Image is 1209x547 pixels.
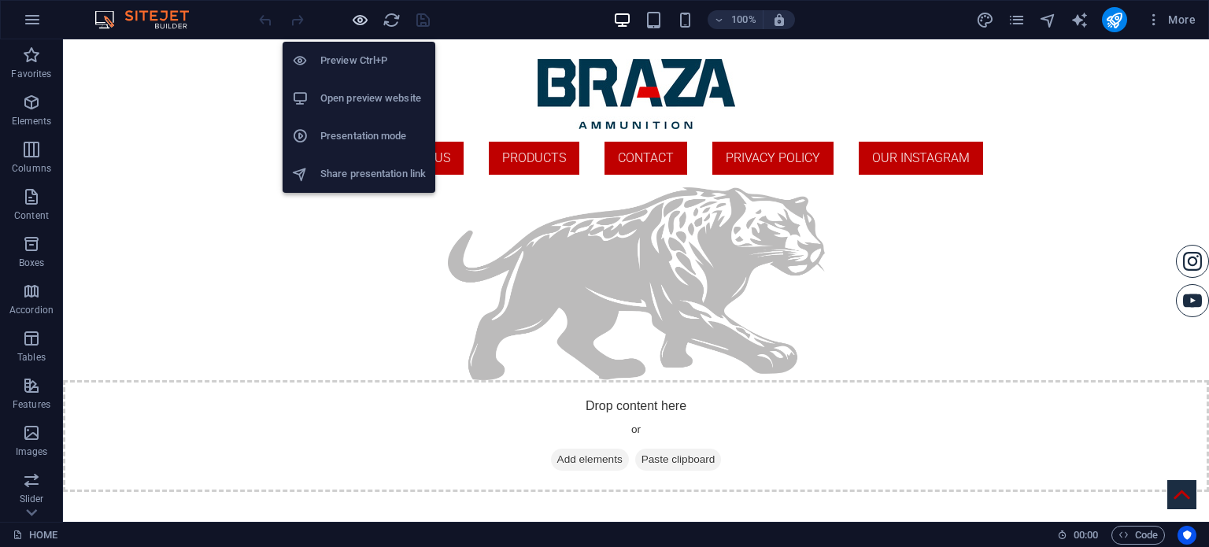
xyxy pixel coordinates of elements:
[772,13,786,27] i: On resize automatically adjust zoom level to fit chosen device.
[19,257,45,269] p: Boxes
[1146,12,1196,28] span: More
[731,10,756,29] h6: 100%
[1039,11,1057,29] i: Navigator
[1007,10,1026,29] button: pages
[1085,529,1087,541] span: :
[9,304,54,316] p: Accordion
[1105,11,1123,29] i: Publish
[13,526,57,545] a: Click to cancel selection. Double-click to open Pages
[1057,526,1099,545] h6: Session time
[14,209,49,222] p: Content
[91,10,209,29] img: Editor Logo
[1140,7,1202,32] button: More
[11,68,51,80] p: Favorites
[708,10,763,29] button: 100%
[13,398,50,411] p: Features
[12,162,51,175] p: Columns
[488,409,566,431] span: Add elements
[1102,7,1127,32] button: publish
[16,445,48,458] p: Images
[1074,526,1098,545] span: 00 00
[320,127,426,146] h6: Presentation mode
[1070,11,1089,29] i: AI Writer
[572,409,659,431] span: Paste clipboard
[1118,526,1158,545] span: Code
[320,51,426,70] h6: Preview Ctrl+P
[1070,10,1089,29] button: text_generator
[1178,526,1196,545] button: Usercentrics
[12,115,52,128] p: Elements
[382,10,401,29] button: reload
[1039,10,1058,29] button: navigator
[976,10,995,29] button: design
[976,11,994,29] i: Design (Ctrl+Alt+Y)
[1007,11,1026,29] i: Pages (Ctrl+Alt+S)
[383,11,401,29] i: Reload page
[1111,526,1165,545] button: Code
[320,164,426,183] h6: Share presentation link
[20,493,44,505] p: Slider
[320,89,426,108] h6: Open preview website
[17,351,46,364] p: Tables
